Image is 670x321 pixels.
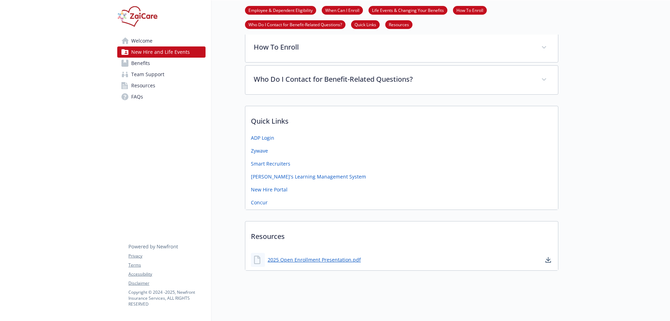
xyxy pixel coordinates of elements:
[268,256,361,263] a: 2025 Open Enrollment Presentation.pdf
[245,34,558,62] div: How To Enroll
[128,253,205,259] a: Privacy
[251,147,268,154] a: Zywave
[251,199,268,206] a: Concur
[131,91,143,102] span: FAQs
[385,21,412,28] a: Resources
[322,7,363,13] a: When Can I Enroll
[251,134,274,141] a: ADP Login
[254,42,533,52] p: How To Enroll
[245,21,345,28] a: Who Do I Contact for Benefit-Related Questions?
[254,74,533,85] p: Who Do I Contact for Benefit-Related Questions?
[251,173,366,180] a: [PERSON_NAME]'s Learning Management System
[128,289,205,307] p: Copyright © 2024 - 2025 , Newfront Insurance Services, ALL RIGHTS RESERVED
[117,69,206,80] a: Team Support
[117,58,206,69] a: Benefits
[251,160,290,167] a: Smart Recruiters
[245,66,558,94] div: Who Do I Contact for Benefit-Related Questions?
[453,7,487,13] a: How To Enroll
[131,35,152,46] span: Welcome
[131,69,164,80] span: Team Support
[128,271,205,277] a: Accessibility
[245,106,558,132] p: Quick Links
[131,58,150,69] span: Benefits
[117,91,206,102] a: FAQs
[117,35,206,46] a: Welcome
[245,221,558,247] p: Resources
[251,186,288,193] a: New Hire Portal
[117,80,206,91] a: Resources
[128,280,205,286] a: Disclaimer
[117,46,206,58] a: New Hire and Life Events
[544,256,552,264] a: download document
[131,46,190,58] span: New Hire and Life Events
[368,7,447,13] a: Life Events & Changing Your Benefits
[131,80,155,91] span: Resources
[351,21,380,28] a: Quick Links
[128,262,205,268] a: Terms
[245,7,316,13] a: Employee & Dependent Eligibility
